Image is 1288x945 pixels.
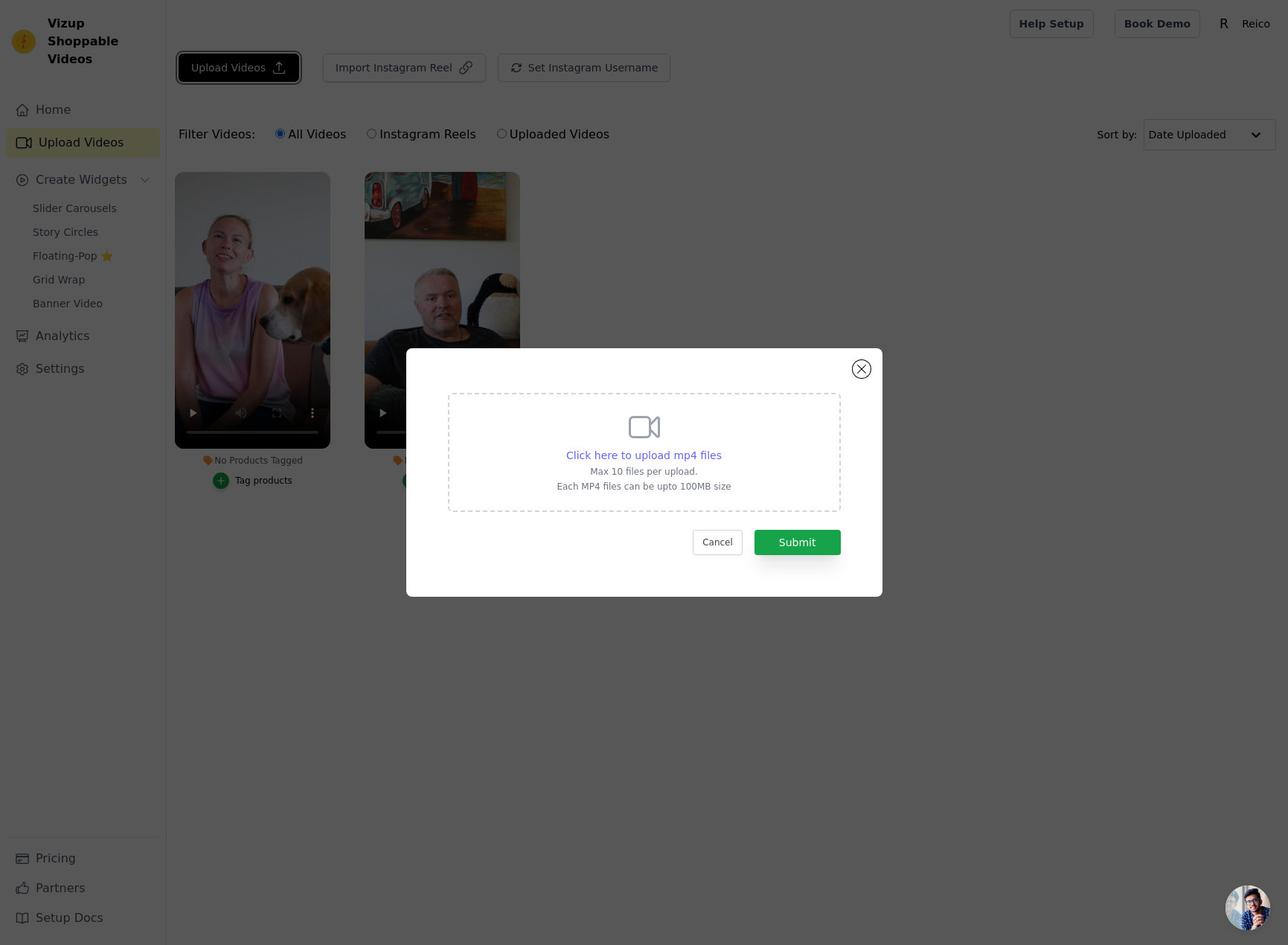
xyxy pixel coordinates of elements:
button: Cancel [693,530,743,555]
button: Close modal [853,360,871,378]
p: Max 10 files per upload. [557,466,731,478]
div: Chat öffnen [1225,885,1270,930]
button: Submit [754,530,841,555]
p: Each MP4 files can be upto 100MB size [557,481,731,493]
span: Click here to upload mp4 files [566,449,722,461]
